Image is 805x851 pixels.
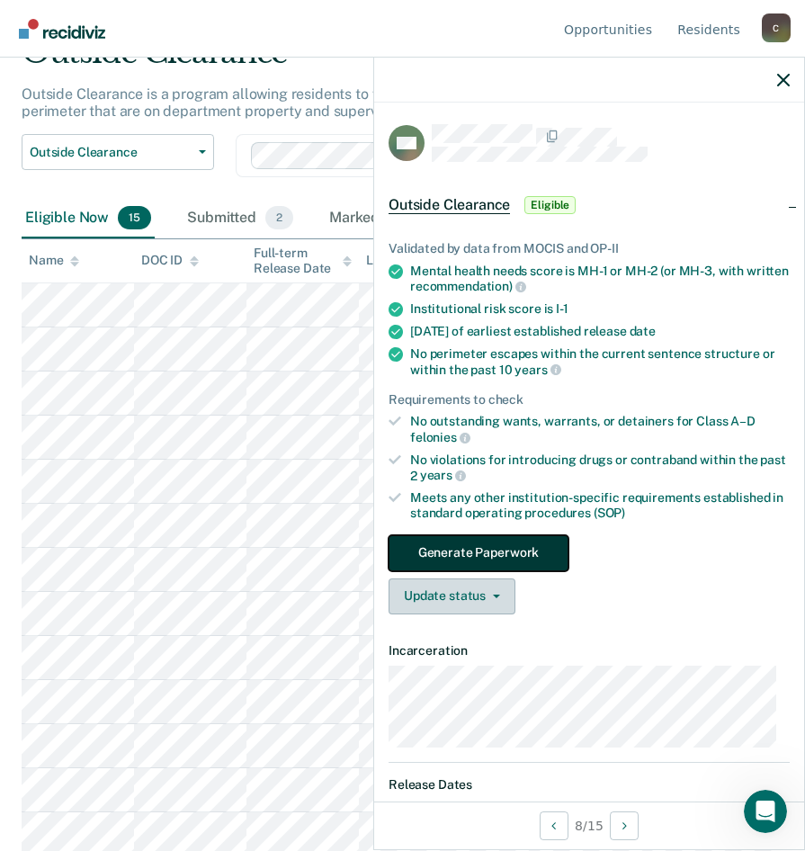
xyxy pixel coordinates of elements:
dt: Release Dates [389,777,790,793]
div: Outside Clearance [22,34,747,85]
div: Submitted [183,199,297,238]
div: Mental health needs score is MH-1 or MH-2 (or MH-3, with written [410,264,790,294]
div: DOC ID [141,253,199,268]
span: recommendation) [410,279,526,293]
span: I-1 [556,301,568,316]
div: No violations for introducing drugs or contraband within the past 2 [410,452,790,483]
div: No outstanding wants, warrants, or detainers for Class A–D [410,414,790,444]
div: Eligible Now [22,199,155,238]
div: Requirements to check [389,392,790,408]
span: felonies [410,430,470,444]
span: years [514,363,560,377]
div: C [762,13,791,42]
span: (SOP) [594,506,625,520]
button: Generate Paperwork [389,535,568,571]
span: 15 [118,206,151,229]
div: [DATE] of earliest established release [410,324,790,339]
div: Institutional risk score is [410,301,790,317]
div: Outside ClearanceEligible [374,176,804,234]
span: Outside Clearance [30,145,192,160]
span: 2 [265,206,293,229]
span: Eligible [524,196,576,214]
button: Next Opportunity [610,811,639,840]
div: Marked Ineligible [326,199,490,238]
button: Previous Opportunity [540,811,568,840]
button: Profile dropdown button [762,13,791,42]
p: Outside Clearance is a program allowing residents to work on assignments located outside the secu... [22,85,696,120]
span: Outside Clearance [389,196,510,214]
span: date [630,324,656,338]
div: 8 / 15 [374,802,804,849]
div: Last Viewed [366,253,453,268]
button: Update status [389,578,515,614]
div: Full-term Release Date [254,246,352,276]
span: years [420,468,466,482]
iframe: Intercom live chat [744,790,787,833]
div: No perimeter escapes within the current sentence structure or within the past 10 [410,346,790,377]
img: Recidiviz [19,19,105,39]
dt: Incarceration [389,643,790,658]
div: Meets any other institution-specific requirements established in standard operating procedures [410,490,790,521]
div: Validated by data from MOCIS and OP-II [389,241,790,256]
div: Name [29,253,79,268]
